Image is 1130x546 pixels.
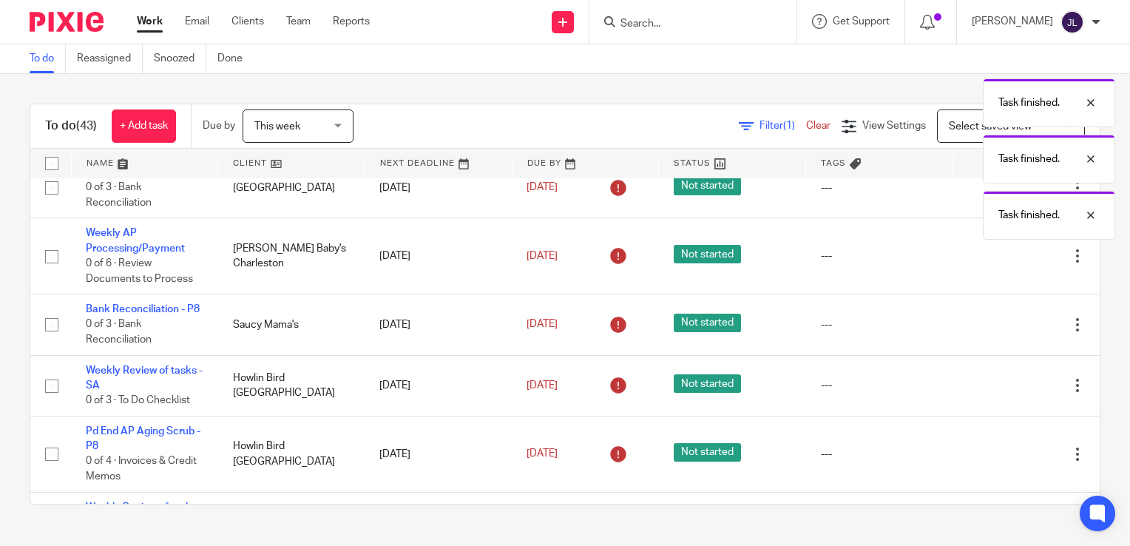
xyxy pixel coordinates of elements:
td: [DATE] [365,294,512,355]
td: [GEOGRAPHIC_DATA] [218,157,365,218]
a: Team [286,14,311,29]
a: Pd End AP Aging Scrub - P8 [86,426,200,451]
span: Not started [674,245,741,263]
td: Howlin Bird [GEOGRAPHIC_DATA] [218,355,365,416]
a: Work [137,14,163,29]
a: Reports [333,14,370,29]
td: Saucy Mama's [218,294,365,355]
a: Weekly Review of tasks - [PERSON_NAME] [86,502,203,528]
td: Howlin Bird [GEOGRAPHIC_DATA] [218,416,365,492]
a: Email [185,14,209,29]
td: [DATE] [365,416,512,492]
a: Bank Reconciliation - P8 [86,304,200,314]
p: Task finished. [998,95,1060,110]
span: (43) [76,120,97,132]
span: [DATE] [527,449,558,459]
span: 0 of 3 · Bank Reconciliation [86,320,152,346]
div: --- [821,447,938,462]
td: [PERSON_NAME] Baby's Charleston [218,218,365,294]
div: --- [821,378,938,393]
div: --- [821,317,938,332]
span: 0 of 3 · Bank Reconciliation [86,183,152,209]
img: svg%3E [1060,10,1084,34]
p: Due by [203,118,235,133]
a: To do [30,44,66,73]
a: Weekly AP Processing/Payment [86,228,185,253]
span: [DATE] [527,182,558,192]
a: + Add task [112,109,176,143]
span: [DATE] [527,320,558,330]
span: This week [254,121,300,132]
span: [DATE] [527,380,558,391]
div: --- [821,249,938,263]
td: [DATE] [365,218,512,294]
a: Clients [231,14,264,29]
a: Weekly Review of tasks - SA [86,365,203,391]
td: [DATE] [365,355,512,416]
h1: To do [45,118,97,134]
img: Pixie [30,12,104,32]
span: 0 of 3 · To Do Checklist [86,396,190,406]
span: Not started [674,374,741,393]
span: Not started [674,443,741,462]
span: 0 of 6 · Review Documents to Process [86,258,193,284]
a: Done [217,44,254,73]
span: [DATE] [527,251,558,261]
p: Task finished. [998,152,1060,166]
p: Task finished. [998,208,1060,223]
a: Snoozed [154,44,206,73]
td: [DATE] [365,157,512,218]
span: 0 of 4 · Invoices & Credit Memos [86,456,197,482]
a: Reassigned [77,44,143,73]
span: Not started [674,314,741,332]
